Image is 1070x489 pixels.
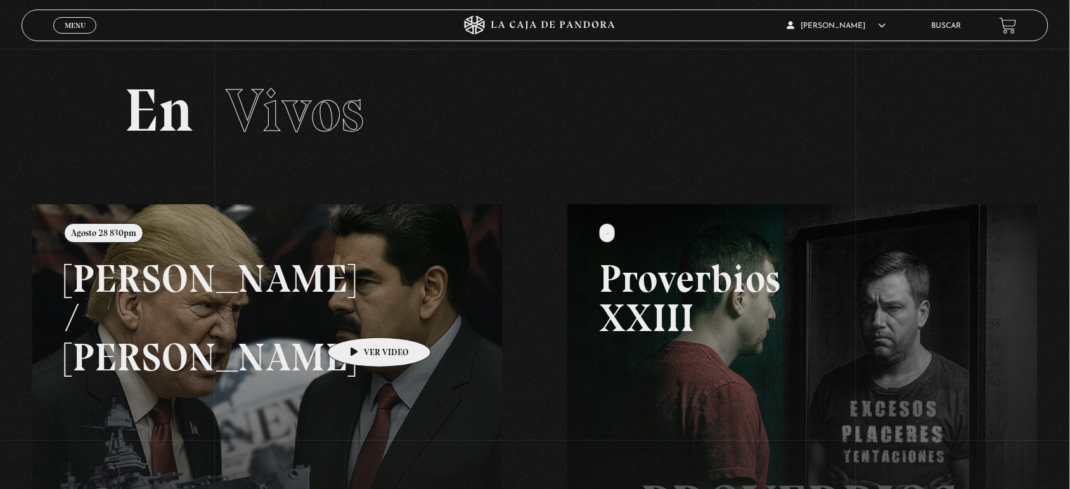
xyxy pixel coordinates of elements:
span: Cerrar [60,32,90,41]
span: [PERSON_NAME] [787,22,886,30]
a: View your shopping cart [1000,17,1017,34]
a: Buscar [932,22,962,30]
span: Vivos [226,74,364,147]
h2: En [124,81,946,141]
span: Menu [65,22,86,29]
